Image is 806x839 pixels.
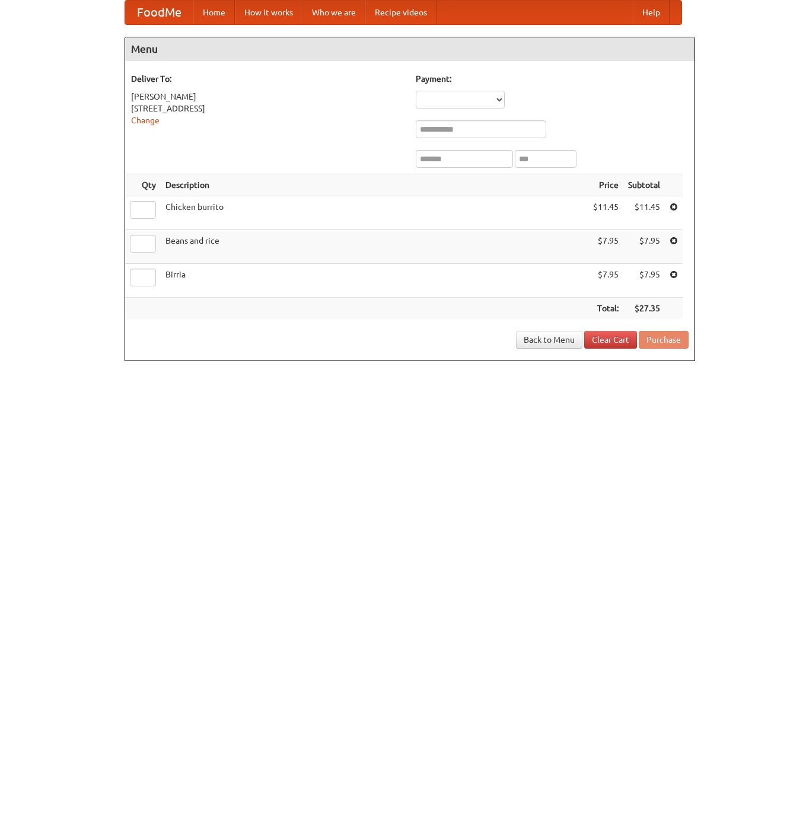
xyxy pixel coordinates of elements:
[623,174,665,196] th: Subtotal
[588,230,623,264] td: $7.95
[125,37,695,61] h4: Menu
[588,174,623,196] th: Price
[416,73,689,85] h5: Payment:
[161,196,588,230] td: Chicken burrito
[161,230,588,264] td: Beans and rice
[193,1,235,24] a: Home
[125,1,193,24] a: FoodMe
[639,331,689,349] button: Purchase
[125,174,161,196] th: Qty
[623,230,665,264] td: $7.95
[365,1,437,24] a: Recipe videos
[633,1,670,24] a: Help
[131,103,404,114] div: [STREET_ADDRESS]
[131,116,160,125] a: Change
[588,264,623,298] td: $7.95
[161,264,588,298] td: Birria
[623,264,665,298] td: $7.95
[516,331,582,349] a: Back to Menu
[623,196,665,230] td: $11.45
[235,1,302,24] a: How it works
[131,73,404,85] h5: Deliver To:
[588,298,623,320] th: Total:
[584,331,637,349] a: Clear Cart
[623,298,665,320] th: $27.35
[302,1,365,24] a: Who we are
[161,174,588,196] th: Description
[588,196,623,230] td: $11.45
[131,91,404,103] div: [PERSON_NAME]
